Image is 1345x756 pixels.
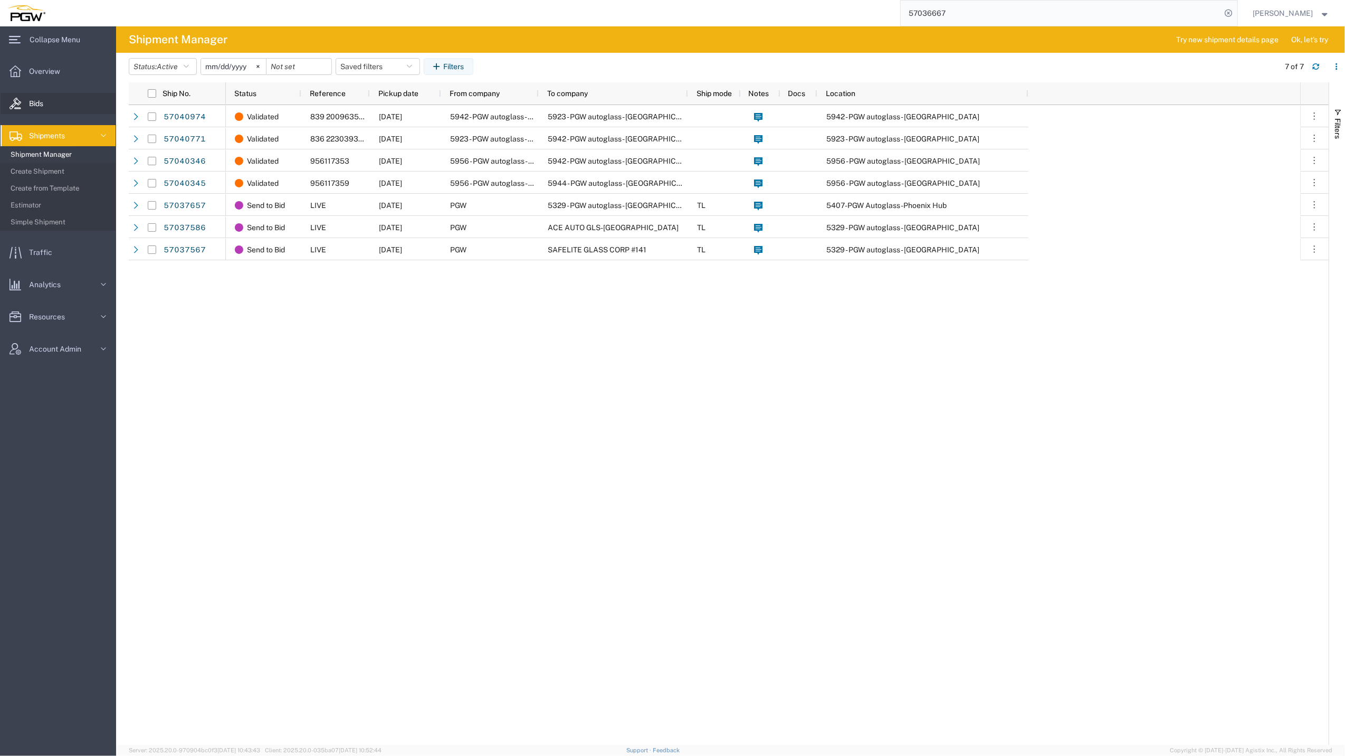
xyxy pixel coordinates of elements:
span: Reference [310,89,346,98]
span: Copyright © [DATE]-[DATE] Agistix Inc., All Rights Reserved [1170,746,1332,755]
span: Analytics [29,274,68,295]
span: LIVE [310,223,326,232]
span: 956117359 [310,179,349,187]
span: 10/06/2025 [379,157,402,165]
span: 10/10/2025 [379,223,402,232]
span: Pickup date [378,89,418,98]
span: ACE AUTO GLS-HONOLULU [548,223,679,232]
div: 7 of 7 [1285,61,1304,72]
span: 5923 - PGW autoglass - Calgary [548,112,701,121]
span: 5956 - PGW autoglass - Winnipeg [450,179,604,187]
button: Saved filters [336,58,420,75]
span: 5956 - PGW autoglass - Winnipeg [826,179,980,187]
span: Status [234,89,256,98]
span: Overview [29,61,68,82]
span: SAFELITE GLASS CORP #141 [548,245,646,254]
span: Traffic [29,242,60,263]
span: Validated [247,172,279,194]
a: Feedback [653,747,680,753]
span: Create Shipment [11,161,108,182]
span: PGW [450,223,466,232]
a: 57040345 [163,175,206,192]
a: Support [626,747,653,753]
button: Status:Active [129,58,197,75]
span: Try new shipment details page [1176,34,1279,45]
button: Filters [424,58,473,75]
span: LIVE [310,201,326,210]
span: Filters [1333,118,1342,139]
span: Validated [247,150,279,172]
span: TL [697,245,705,254]
a: Analytics [1,274,116,295]
span: [DATE] 10:43:43 [217,747,260,753]
span: 5956 - PGW autoglass - Winnipeg [450,157,604,165]
span: 5329 - PGW autoglass - Chillicothe [826,245,979,254]
a: 57040974 [163,109,206,126]
a: 57037567 [163,242,206,259]
a: Bids [1,93,116,114]
span: Ship mode [697,89,732,98]
span: Account Admin [29,338,89,360]
span: 5923 - PGW autoglass - Calgary [826,135,979,143]
span: Location [826,89,855,98]
span: TL [697,201,705,210]
a: Resources [1,306,116,327]
span: PGW [450,201,466,210]
span: Simple Shipment [11,212,108,233]
span: 10/09/2025 [379,201,402,210]
input: Not set [266,59,331,74]
span: Bids [29,93,51,114]
a: Traffic [1,242,116,263]
a: 57037657 [163,197,206,214]
span: Shipment Manager [11,144,108,165]
span: Client: 2025.20.0-035ba07 [265,747,381,753]
span: [DATE] 10:52:44 [339,747,381,753]
a: 57040771 [163,131,206,148]
span: 5942 - PGW autoglass - Regina [548,157,701,165]
input: Not set [201,59,266,74]
span: Validated [247,128,279,150]
span: Resources [29,306,72,327]
span: 5407-PGW Autoglass -Phoenix Hub [826,201,947,210]
span: 5329 - PGW autoglass - Chillicothe [548,201,701,210]
span: 10/08/2025 [379,245,402,254]
span: Send to Bid [247,194,285,216]
span: Ksenia Gushchina-Kerecz [1253,7,1313,19]
span: LIVE [310,245,326,254]
img: logo [7,5,45,21]
span: Send to Bid [247,216,285,239]
span: Notes [748,89,769,98]
span: Send to Bid [247,239,285,261]
span: Ship No. [163,89,190,98]
span: 10/06/2025 [379,135,402,143]
span: 10/06/2025 [379,112,402,121]
button: Ok, let's try [1282,31,1337,48]
a: 57037586 [163,220,206,237]
h4: Shipment Manager [129,26,227,53]
span: Collapse Menu [30,29,88,50]
a: Shipments [1,125,116,146]
span: Active [157,62,178,71]
span: Shipments [29,125,72,146]
span: 839 2009635 942-1266752 942-1266777 [310,112,453,121]
span: 5329 - PGW autoglass - Chillicothe [826,223,979,232]
span: 956117353 [310,157,349,165]
span: Validated [247,106,279,128]
span: 5923 - PGW autoglass - Calgary [450,135,603,143]
a: 57040346 [163,153,206,170]
span: 5942 - PGW autoglass - Regina [826,112,979,121]
span: 5942 - PGW autoglass - Regina [548,135,701,143]
span: 5956 - PGW autoglass - Winnipeg [826,157,980,165]
span: Create from Template [11,178,108,199]
span: Estimator [11,195,108,216]
span: TL [697,223,705,232]
span: 10/06/2025 [379,179,402,187]
a: Account Admin [1,338,116,360]
span: 5944 - PGW autoglass - Saskatoon [548,179,701,187]
button: [PERSON_NAME] [1253,7,1331,20]
a: Overview [1,61,116,82]
span: Server: 2025.20.0-970904bc0f3 [129,747,260,753]
input: Search for shipment number, reference number [901,1,1222,26]
span: PGW [450,245,466,254]
span: To company [547,89,588,98]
